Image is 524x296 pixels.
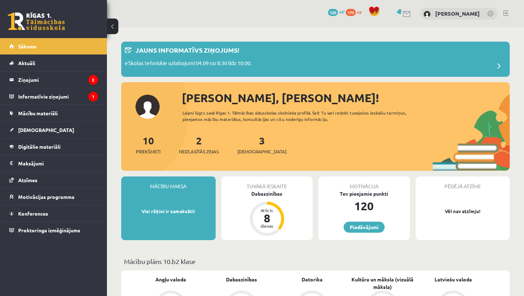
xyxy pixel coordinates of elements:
div: [PERSON_NAME], [PERSON_NAME]! [182,89,510,106]
a: Motivācijas programma [9,189,98,205]
a: Sākums [9,38,98,54]
div: 8 [256,212,278,224]
span: [DEMOGRAPHIC_DATA] [18,127,74,133]
a: 179 xp [346,9,365,15]
a: Proktoringa izmēģinājums [9,222,98,238]
div: 120 [318,197,410,215]
a: 2Neizlasītās ziņas [179,134,219,155]
span: Atzīmes [18,177,37,183]
span: Digitālie materiāli [18,143,61,150]
p: Vēl nav atzīmju! [419,208,507,215]
a: Dabaszinības Atlicis 8 dienas [221,190,313,237]
span: Konferences [18,210,48,217]
span: [DEMOGRAPHIC_DATA] [237,148,287,155]
a: 3[DEMOGRAPHIC_DATA] [237,134,287,155]
a: Informatīvie ziņojumi1 [9,88,98,105]
div: Dabaszinības [221,190,313,197]
div: Atlicis [256,208,278,212]
a: Latviešu valoda [435,276,472,283]
div: Tuvākā ieskaite [221,176,313,190]
span: Priekšmeti [136,148,160,155]
i: 1 [88,92,98,101]
a: Mācību materiāli [9,105,98,121]
span: xp [357,9,361,15]
a: Maksājumi [9,155,98,171]
div: Tev pieejamie punkti [318,190,410,197]
a: 120 mP [328,9,345,15]
a: Piedāvājumi [344,222,385,233]
span: 179 [346,9,356,16]
a: Dabaszinības [226,276,257,283]
legend: Informatīvie ziņojumi [18,88,98,105]
a: [DEMOGRAPHIC_DATA] [9,122,98,138]
div: Pēdējā atzīme [416,176,510,190]
a: Jauns informatīvs ziņojums! eSkolas tehniskie uzlabojumi 04.09 no 8:30 līdz 10:00. [125,45,506,73]
p: eSkolas tehniskie uzlabojumi 04.09 no 8:30 līdz 10:00. [125,59,252,69]
a: Angļu valoda [155,276,186,283]
a: Digitālie materiāli [9,138,98,155]
a: Datorika [302,276,323,283]
span: Proktoringa izmēģinājums [18,227,80,233]
legend: Ziņojumi [18,72,98,88]
div: Motivācija [318,176,410,190]
span: Aktuāli [18,60,35,66]
p: Mācību plāns 10.b2 klase [124,257,507,266]
legend: Maksājumi [18,155,98,171]
img: Simona Silkāne [423,11,431,18]
p: Visi rēķini ir samaksāti! [125,208,212,215]
a: Kultūra un māksla (vizuālā māksla) [347,276,418,291]
div: Mācību maksa [121,176,216,190]
div: dienas [256,224,278,228]
span: 120 [328,9,338,16]
span: Mācību materiāli [18,110,58,116]
a: Aktuāli [9,55,98,71]
span: Neizlasītās ziņas [179,148,219,155]
p: Jauns informatīvs ziņojums! [135,45,239,55]
i: 2 [88,75,98,85]
a: Ziņojumi2 [9,72,98,88]
a: [PERSON_NAME] [435,10,480,17]
span: Motivācijas programma [18,194,75,200]
a: Konferences [9,205,98,222]
span: Sākums [18,43,36,49]
a: Atzīmes [9,172,98,188]
a: 10Priekšmeti [136,134,160,155]
a: Rīgas 1. Tālmācības vidusskola [8,12,65,30]
span: mP [339,9,345,15]
div: Laipni lūgts savā Rīgas 1. Tālmācības vidusskolas skolnieka profilā. Šeit Tu vari redzēt tuvojošo... [183,110,416,122]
